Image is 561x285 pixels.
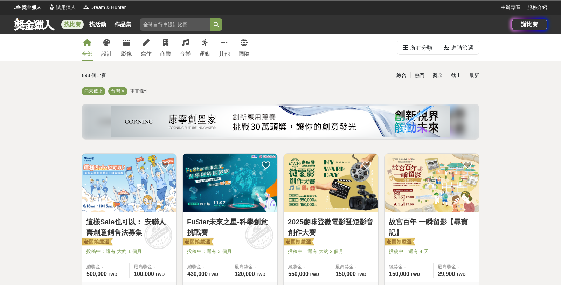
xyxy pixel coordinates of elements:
[112,20,134,29] a: 作品集
[160,34,171,61] a: 商業
[389,263,429,270] span: 總獎金：
[438,271,455,277] span: 29,900
[235,271,255,277] span: 120,000
[90,4,126,11] span: Dream & Hunter
[130,88,148,94] span: 重置條件
[335,271,356,277] span: 150,000
[389,271,409,277] span: 150,000
[140,50,152,58] div: 寫作
[187,217,273,238] a: FuStar未來之星-科學創意挑戰賽
[86,271,107,277] span: 500,000
[108,272,117,277] span: TWD
[438,263,475,270] span: 最高獎金：
[84,88,103,94] span: 尚未截止
[451,41,473,55] div: 進階篩選
[209,272,218,277] span: TWD
[256,272,265,277] span: TWD
[512,19,547,30] a: 辦比賽
[465,69,483,82] div: 最新
[101,34,112,61] a: 設計
[238,50,250,58] div: 國際
[199,34,210,61] a: 運動
[140,34,152,61] a: 寫作
[357,272,366,277] span: TWD
[310,272,319,277] span: TWD
[235,263,273,270] span: 最高獎金：
[219,50,230,58] div: 其他
[410,41,432,55] div: 所有分類
[180,34,191,61] a: 音樂
[447,69,465,82] div: 截止
[389,217,475,238] a: 故宮百年 一瞬留影【尋寶記】
[22,4,41,11] span: 獎金獵人
[86,263,125,270] span: 總獎金：
[160,50,171,58] div: 商業
[140,18,210,31] input: 全球自行車設計比賽
[81,237,113,247] img: 老闆娘嚴選
[181,237,214,247] img: 老闆娘嚴選
[155,272,165,277] span: TWD
[389,248,475,255] span: 投稿中：還有 4 天
[501,4,520,11] a: 主辦專區
[101,50,112,58] div: 設計
[288,248,374,255] span: 投稿中：還有 大約 2 個月
[219,34,230,61] a: 其他
[121,50,132,58] div: 影像
[82,50,93,58] div: 全部
[410,69,429,82] div: 熱門
[187,271,208,277] span: 430,000
[456,272,465,277] span: TWD
[14,4,41,11] a: Logo獎金獵人
[56,4,76,11] span: 試用獵人
[121,34,132,61] a: 影像
[82,69,214,82] div: 893 個比賽
[187,263,226,270] span: 總獎金：
[335,263,374,270] span: 最高獎金：
[14,4,21,11] img: Logo
[183,154,277,212] img: Cover Image
[288,271,309,277] span: 550,000
[134,263,172,270] span: 最高獎金：
[111,106,450,137] img: 450e0687-a965-40c0-abf0-84084e733638.png
[288,263,327,270] span: 總獎金：
[187,248,273,255] span: 投稿中：還有 3 個月
[199,50,210,58] div: 運動
[180,50,191,58] div: 音樂
[86,248,172,255] span: 投稿中：還有 大約 1 個月
[86,217,172,238] a: 這樣Sale也可以： 安聯人壽創意銷售法募集
[410,272,420,277] span: TWD
[82,34,93,61] a: 全部
[282,237,314,247] img: 老闆娘嚴選
[48,4,55,11] img: Logo
[83,4,90,11] img: Logo
[86,20,109,29] a: 找活動
[288,217,374,238] a: 2025麥味登微電影暨短影音創作大賽
[111,88,120,94] span: 台灣
[392,69,410,82] div: 綜合
[83,4,126,11] a: LogoDream & Hunter
[238,34,250,61] a: 國際
[48,4,76,11] a: Logo試用獵人
[527,4,547,11] a: 服務介紹
[383,237,415,247] img: 老闆娘嚴選
[134,271,154,277] span: 100,000
[284,154,378,212] img: Cover Image
[429,69,447,82] div: 獎金
[61,20,84,29] a: 找比賽
[82,154,176,212] img: Cover Image
[385,154,479,212] img: Cover Image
